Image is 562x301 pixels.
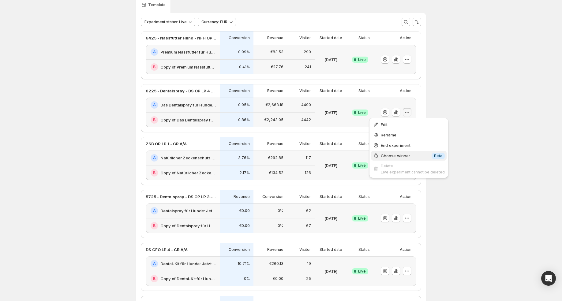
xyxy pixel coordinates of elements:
p: Revenue [234,194,250,199]
h2: Copy of Das Dentalspray für Hunde: Jetzt Neukunden Deal sichern!-v1 [160,117,216,123]
h2: B [153,65,155,69]
p: Started date [320,88,342,93]
h2: Das Dentalspray für Hunde: Jetzt Neukunden Deal sichern!-v1 [160,102,216,108]
p: 4490 [301,102,311,107]
span: Live [358,163,366,168]
p: €27.76 [271,65,283,69]
p: Visitor [299,194,311,199]
p: 0.95% [238,102,250,107]
p: Conversion [262,194,283,199]
p: Revenue [267,247,283,252]
p: 25 [306,276,311,281]
h2: Dental-Kit für Hunde: Jetzt unschlagbaren Neukunden Deal sichern! [160,261,216,267]
button: Rename [371,130,447,140]
h2: Copy of Natürlicher Zeckenschutz für Hunde: Jetzt Neukunden Deal sichern! [160,170,216,176]
h2: A [153,208,156,213]
p: ZSB OP LP 1 - CR A/A [146,141,187,147]
p: 241 [305,65,311,69]
p: Status [358,141,370,146]
h2: Premium Nassfutter für Hunde: Jetzt Neukunden Deal sichern! [160,49,216,55]
span: Live [358,269,366,274]
p: 3.76% [238,155,250,160]
p: 19 [307,261,311,266]
h2: B [153,170,155,175]
h2: A [153,155,156,160]
span: End experiment [381,143,410,148]
span: Rename [381,132,396,137]
span: Choose winner [381,153,410,158]
p: 62 [306,208,311,213]
p: €292.85 [268,155,283,160]
p: 10.71% [238,261,250,266]
p: 0% [244,276,250,281]
p: 67 [306,223,311,228]
p: Action [400,35,411,40]
p: 0.41% [239,65,250,69]
span: Edit [381,122,388,127]
p: €260.13 [269,261,283,266]
h2: Natürlicher Zeckenschutz für Hunde: Jetzt Neukunden Deal sichern! [160,155,216,161]
h2: B [153,223,155,228]
button: Currency: EUR [198,18,236,26]
p: €0.00 [239,223,250,228]
button: Experiment status: Live [141,18,195,26]
span: Live [358,110,366,115]
button: Choose winnerInfoBeta [371,151,447,161]
button: DeleteLive experiment cannot be deleted [371,161,447,176]
p: Visitor [299,141,311,146]
h2: B [153,117,155,122]
p: €2,663.18 [265,102,283,107]
p: Template [148,2,166,7]
p: Status [358,35,370,40]
p: Revenue [267,141,283,146]
h2: Dentalspray für Hunde: Jetzt Neukunden Deal sichern! [160,208,216,214]
p: 5725 - Dentalspray - DS OP LP 3 - kleine offer box mobil [146,194,216,200]
button: Edit [371,120,447,129]
p: Conversion [229,141,250,146]
span: Experiment status: Live [144,20,187,24]
span: Beta [434,154,442,158]
span: Currency: EUR [201,20,227,24]
div: Open Intercom Messenger [541,271,556,286]
p: Visitor [299,88,311,93]
p: [DATE] [324,110,337,116]
p: 0% [278,208,283,213]
h2: Copy of Dental-Kit für Hunde: Jetzt unschlagbaren Neukunden Deal sichern! [160,276,216,282]
h2: Copy of Dentalspray für Hunde: Jetzt Neukunden Deal sichern! [160,223,216,229]
p: 0.86% [238,117,250,122]
button: End experiment [371,140,447,150]
p: €83.53 [270,50,283,54]
h2: A [153,261,156,266]
p: 290 [304,50,311,54]
p: [DATE] [324,268,337,274]
h2: B [153,276,155,281]
p: 6425 - Nassfutter Hund - NFH OP LP 1 - Offer - 3 vs. 2 [146,35,216,41]
p: Revenue [267,88,283,93]
p: €0.00 [273,276,283,281]
p: Conversion [229,88,250,93]
h2: Copy of Premium Nassfutter für Hunde: Jetzt Neukunden Deal sichern! [160,64,216,70]
p: Started date [320,194,342,199]
p: Revenue [267,35,283,40]
span: Live [358,216,366,221]
p: 0.99% [238,50,250,54]
p: Action [400,88,411,93]
p: 126 [305,170,311,175]
span: Live experiment cannot be deleted [381,170,445,174]
p: Conversion [229,247,250,252]
p: 117 [305,155,311,160]
p: Status [358,88,370,93]
button: Sort the results [413,18,421,26]
p: Status [358,194,370,199]
p: €2,243.05 [264,117,283,122]
h2: A [153,102,156,107]
p: €0.00 [239,208,250,213]
p: 2.17% [239,170,250,175]
div: Delete [381,163,445,169]
p: €134.52 [269,170,283,175]
p: 4442 [301,117,311,122]
p: Conversion [229,35,250,40]
p: [DATE] [324,162,337,169]
p: Action [400,194,411,199]
p: Started date [320,35,342,40]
